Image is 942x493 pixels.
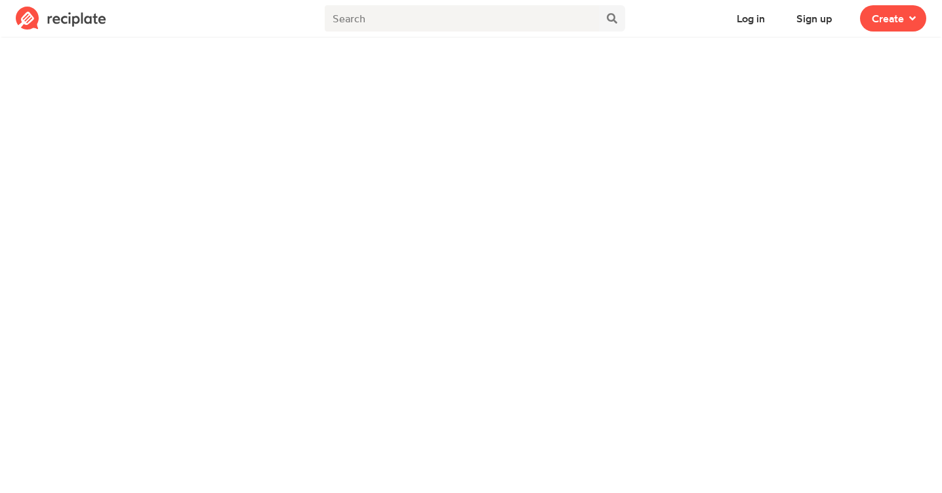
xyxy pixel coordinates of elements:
button: Create [860,5,926,32]
button: Sign up [785,5,844,32]
input: Search [325,5,600,32]
span: Create [872,11,904,26]
button: Log in [725,5,777,32]
img: Reciplate [16,7,106,30]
